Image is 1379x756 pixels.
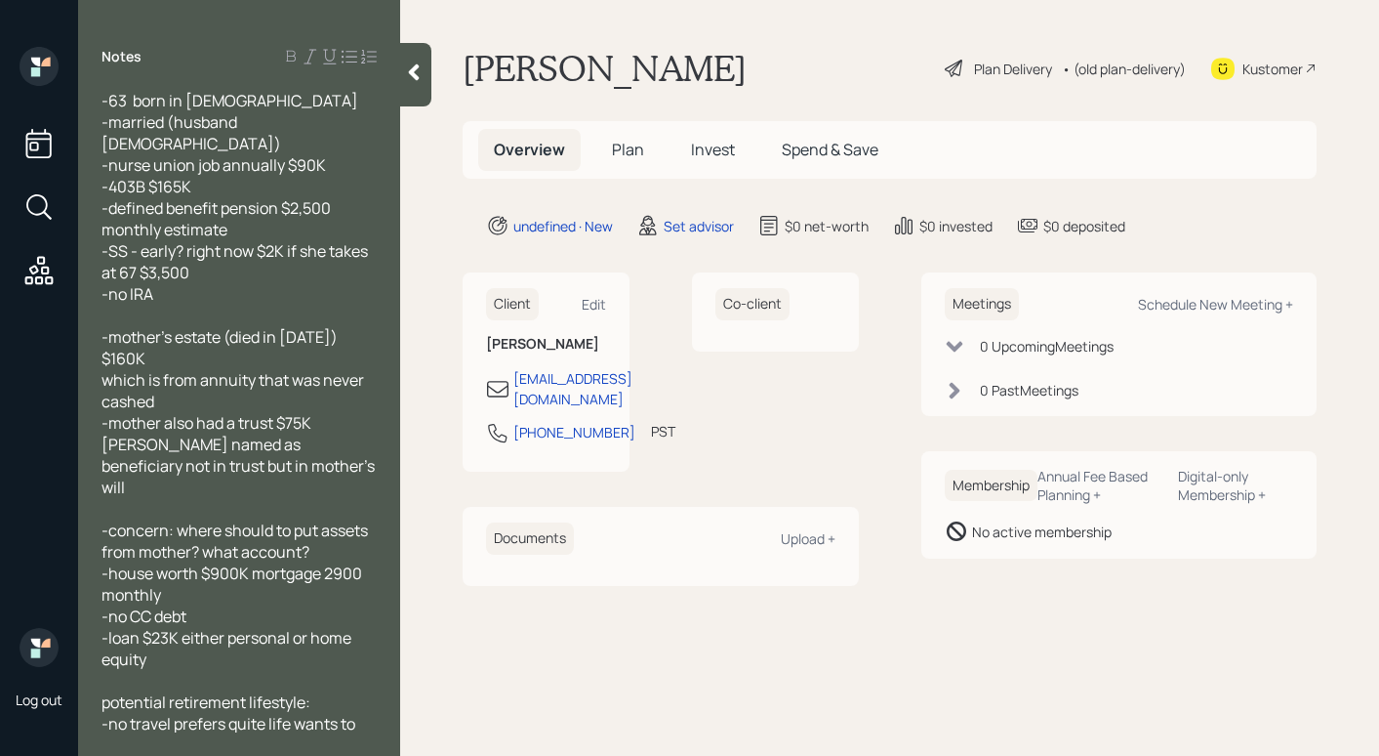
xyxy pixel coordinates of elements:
[513,216,613,236] div: undefined · New
[1138,295,1293,314] div: Schedule New Meeting +
[1062,59,1186,79] div: • (old plan-delivery)
[101,90,371,305] span: -63 born in [DEMOGRAPHIC_DATA] -married (husband [DEMOGRAPHIC_DATA]) -nurse union job annually $9...
[945,470,1037,502] h6: Membership
[1242,59,1303,79] div: Kustomer
[513,422,635,442] div: [PHONE_NUMBER]
[101,412,378,498] span: -mother also had a trust $75K [PERSON_NAME] named as beneficiary not in trust but in mother's will
[782,139,878,160] span: Spend & Save
[974,59,1052,79] div: Plan Delivery
[781,529,835,548] div: Upload +
[691,139,735,160] span: Invest
[664,216,734,236] div: Set advisor
[919,216,993,236] div: $0 invested
[1037,467,1163,504] div: Annual Fee Based Planning +
[486,288,539,320] h6: Client
[101,713,358,756] span: -no travel prefers quite life wants to read
[972,522,1112,542] div: No active membership
[463,47,747,90] h1: [PERSON_NAME]
[494,139,565,160] span: Overview
[785,216,869,236] div: $0 net-worth
[582,295,606,314] div: Edit
[513,368,632,409] div: [EMAIL_ADDRESS][DOMAIN_NAME]
[101,520,371,670] span: -concern: where should to put assets from mother? what account? -house worth $900K mortgage 2900 ...
[1043,216,1125,236] div: $0 deposited
[16,691,62,709] div: Log out
[980,380,1078,400] div: 0 Past Meeting s
[715,288,790,320] h6: Co-client
[20,628,59,667] img: retirable_logo.png
[980,336,1114,357] div: 0 Upcoming Meeting s
[101,692,310,713] span: potential retirement lifestyle:
[612,139,644,160] span: Plan
[486,336,606,353] h6: [PERSON_NAME]
[651,421,675,441] div: PST
[101,326,367,412] span: -mother's estate (died in [DATE]) $160K which is from annuity that was never cashed
[1178,467,1293,504] div: Digital-only Membership +
[945,288,1019,320] h6: Meetings
[486,523,574,555] h6: Documents
[101,47,142,66] label: Notes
